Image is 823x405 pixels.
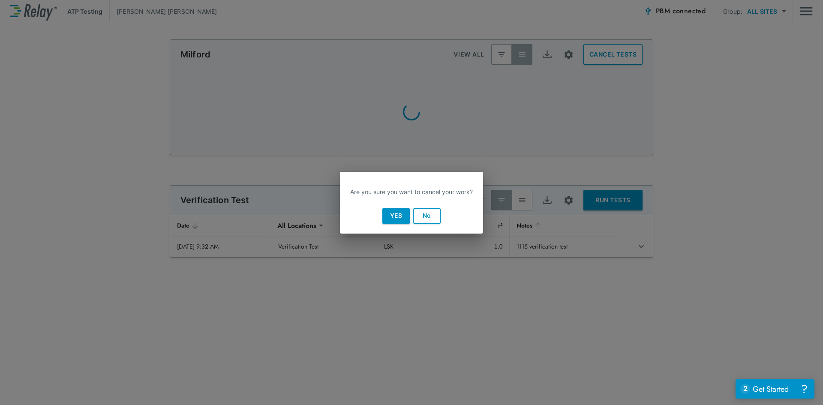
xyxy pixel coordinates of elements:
[736,379,814,399] iframe: Resource center
[350,187,473,196] p: Are you sure you want to cancel your work?
[382,208,410,224] button: Yes
[413,208,441,224] button: No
